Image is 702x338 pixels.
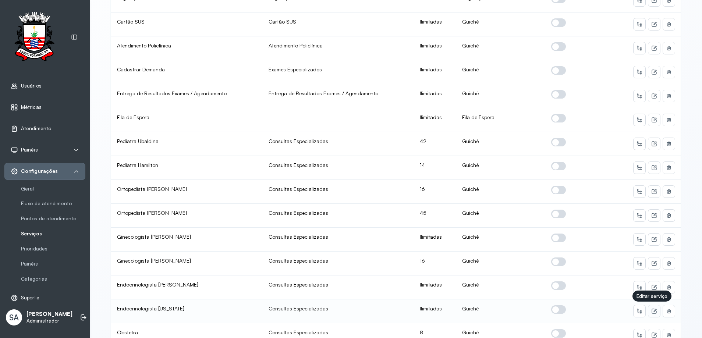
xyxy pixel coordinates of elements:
[21,229,85,238] a: Serviços
[456,156,545,180] td: Guichê
[21,216,85,222] a: Pontos de atendimento
[269,305,408,312] div: Consultas Especializadas
[11,104,79,111] a: Métricas
[269,18,408,25] div: Cartão SUS
[414,252,456,275] td: 16
[456,13,545,36] td: Guichê
[21,259,85,268] a: Painéis
[21,184,85,193] a: Geral
[269,90,408,97] div: Entrega de Resultados Exames / Agendamento
[269,114,408,121] div: -
[111,36,263,60] td: Atendimento Policlínica
[269,138,408,145] div: Consultas Especializadas
[111,60,263,84] td: Cadastrar Demanda
[456,275,545,299] td: Guichê
[456,84,545,108] td: Guichê
[456,252,545,275] td: Guichê
[269,329,408,336] div: Consultas Especializadas
[111,228,263,252] td: Ginecologista [PERSON_NAME]
[21,125,51,132] span: Atendimento
[414,204,456,228] td: 45
[269,234,408,240] div: Consultas Especializadas
[414,13,456,36] td: Ilimitadas
[414,299,456,323] td: Ilimitadas
[111,13,263,36] td: Cartão SUS
[269,42,408,49] div: Atendimento Policlínica
[21,83,42,89] span: Usuários
[26,318,72,324] p: Administrador
[414,228,456,252] td: Ilimitadas
[456,204,545,228] td: Guichê
[456,132,545,156] td: Guichê
[21,246,85,252] a: Prioridades
[21,231,85,237] a: Serviços
[21,199,85,208] a: Fluxo de atendimento
[21,147,38,153] span: Painéis
[269,66,408,73] div: Exames Especializados
[111,252,263,275] td: Ginecologista [PERSON_NAME]
[456,180,545,204] td: Guichê
[414,36,456,60] td: Ilimitadas
[111,156,263,180] td: Pediatra Hamilton
[414,108,456,132] td: Ilimitadas
[414,275,456,299] td: Ilimitadas
[11,125,79,132] a: Atendimento
[414,180,456,204] td: 16
[414,156,456,180] td: 14
[456,228,545,252] td: Guichê
[111,275,263,299] td: Endocrinologista [PERSON_NAME]
[11,82,79,90] a: Usuários
[414,84,456,108] td: Ilimitadas
[26,311,72,318] p: [PERSON_NAME]
[269,210,408,216] div: Consultas Especializadas
[456,36,545,60] td: Guichê
[21,186,85,192] a: Geral
[269,257,408,264] div: Consultas Especializadas
[269,186,408,192] div: Consultas Especializadas
[21,276,85,282] a: Categorias
[414,132,456,156] td: 42
[21,261,85,267] a: Painéis
[21,200,85,207] a: Fluxo de atendimento
[111,132,263,156] td: Pediatra Ubaldina
[21,295,39,301] span: Suporte
[8,12,61,63] img: Logotipo do estabelecimento
[456,299,545,323] td: Guichê
[269,162,408,168] div: Consultas Especializadas
[456,60,545,84] td: Guichê
[111,84,263,108] td: Entrega de Resultados Exames / Agendamento
[21,214,85,223] a: Pontos de atendimento
[111,299,263,323] td: Endocrinologista [US_STATE]
[21,104,42,110] span: Métricas
[269,281,408,288] div: Consultas Especializadas
[414,60,456,84] td: Ilimitadas
[21,244,85,253] a: Prioridades
[111,108,263,132] td: Fila de Espera
[21,168,58,174] span: Configurações
[111,180,263,204] td: Ortopedista [PERSON_NAME]
[111,204,263,228] td: Ortopedista [PERSON_NAME]
[456,108,545,132] td: Fila de Espera
[21,274,85,284] a: Categorias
